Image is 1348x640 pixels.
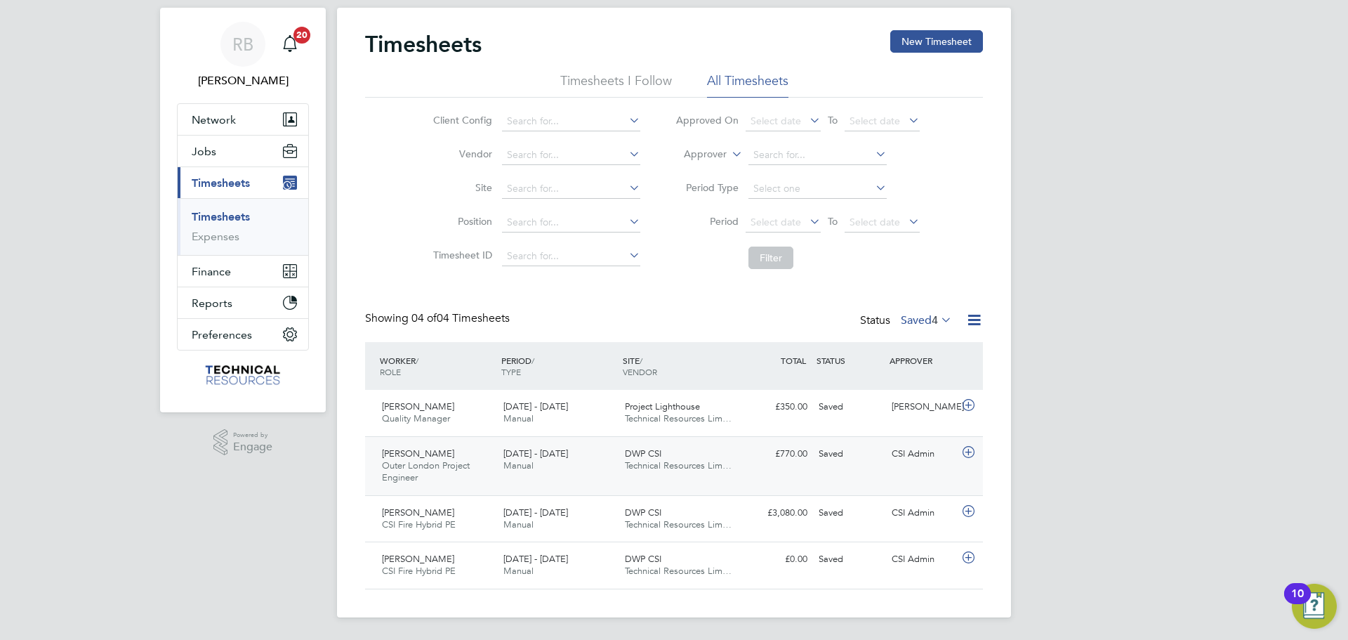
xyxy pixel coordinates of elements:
[192,328,252,341] span: Preferences
[382,553,454,565] span: [PERSON_NAME]
[382,507,454,518] span: [PERSON_NAME]
[860,311,955,331] div: Status
[178,104,308,135] button: Network
[178,319,308,350] button: Preferences
[177,72,309,89] span: Rianna Bowles
[751,115,801,127] span: Select date
[625,400,700,412] span: Project Lighthouse
[382,400,454,412] span: [PERSON_NAME]
[531,355,534,366] span: /
[416,355,418,366] span: /
[503,459,534,471] span: Manual
[192,265,231,278] span: Finance
[382,565,456,577] span: CSI Fire Hybrid PE
[380,366,401,377] span: ROLE
[740,548,813,571] div: £0.00
[813,502,886,525] div: Saved
[429,249,492,261] label: Timesheet ID
[178,167,308,198] button: Timesheets
[503,400,568,412] span: [DATE] - [DATE]
[886,548,959,571] div: CSI Admin
[501,366,521,377] span: TYPE
[382,459,470,483] span: Outer London Project Engineer
[365,311,513,326] div: Showing
[502,145,640,165] input: Search for...
[233,429,272,441] span: Powered by
[365,30,482,58] h2: Timesheets
[675,215,739,228] label: Period
[886,502,959,525] div: CSI Admin
[503,412,534,424] span: Manual
[178,287,308,318] button: Reports
[192,176,250,190] span: Timesheets
[411,311,510,325] span: 04 Timesheets
[502,179,640,199] input: Search for...
[204,365,283,387] img: technicalresources-logo-retina.png
[886,348,959,373] div: APPROVER
[1292,584,1337,629] button: Open Resource Center, 10 new notifications
[640,355,642,366] span: /
[748,179,887,199] input: Select one
[901,313,952,327] label: Saved
[813,548,886,571] div: Saved
[740,396,813,419] div: £350.00
[177,22,309,89] a: RB[PERSON_NAME]
[178,256,308,287] button: Finance
[625,448,661,459] span: DWP CSI
[850,115,900,127] span: Select date
[177,365,309,387] a: Go to home page
[748,145,887,165] input: Search for...
[502,112,640,131] input: Search for...
[192,296,232,310] span: Reports
[232,35,253,53] span: RB
[382,448,454,459] span: [PERSON_NAME]
[625,507,661,518] span: DWP CSI
[781,355,806,366] span: TOTAL
[502,213,640,233] input: Search for...
[178,136,308,166] button: Jobs
[740,502,813,525] div: £3,080.00
[886,396,959,419] div: [PERSON_NAME]
[751,216,801,228] span: Select date
[429,114,492,126] label: Client Config
[625,412,732,424] span: Technical Resources Lim…
[429,215,492,228] label: Position
[502,247,640,266] input: Search for...
[192,113,236,126] span: Network
[503,448,568,459] span: [DATE] - [DATE]
[663,148,727,162] label: Approver
[503,518,534,530] span: Manual
[233,441,272,453] span: Engage
[503,565,534,577] span: Manual
[498,348,619,384] div: PERIOD
[411,311,437,325] span: 04 of
[890,30,983,53] button: New Timesheet
[382,412,450,424] span: Quality Manager
[625,565,732,577] span: Technical Resources Lim…
[625,459,732,471] span: Technical Resources Lim…
[192,145,216,158] span: Jobs
[213,429,273,456] a: Powered byEngage
[619,348,741,384] div: SITE
[160,8,326,412] nav: Main navigation
[740,443,813,466] div: £770.00
[192,210,250,223] a: Timesheets
[932,313,938,327] span: 4
[748,247,793,269] button: Filter
[813,396,886,419] div: Saved
[276,22,304,67] a: 20
[850,216,900,228] span: Select date
[625,518,732,530] span: Technical Resources Lim…
[503,507,568,518] span: [DATE] - [DATE]
[813,443,886,466] div: Saved
[625,553,661,565] span: DWP CSI
[192,230,239,243] a: Expenses
[623,366,657,377] span: VENDOR
[1291,594,1304,612] div: 10
[503,553,568,565] span: [DATE] - [DATE]
[376,348,498,384] div: WORKER
[675,114,739,126] label: Approved On
[429,181,492,194] label: Site
[824,212,842,230] span: To
[707,72,788,98] li: All Timesheets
